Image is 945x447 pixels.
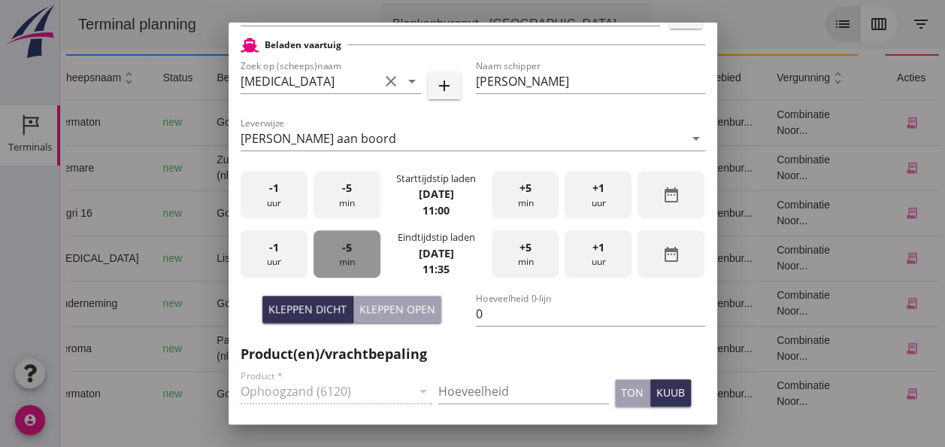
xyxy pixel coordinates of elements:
td: new [91,190,145,236]
div: [PERSON_NAME] aan boord [241,132,396,145]
div: Lisse (nl) [156,251,232,266]
i: receipt_long [845,161,859,175]
div: min [492,172,559,219]
i: directions_boat [223,343,233,354]
div: Kleppen open [359,301,435,317]
td: new [91,236,145,281]
div: Gouda [156,114,232,130]
td: Filling sand [429,326,504,371]
div: min [313,172,380,219]
div: Zuiddiepje (nl) [156,152,232,184]
td: new [91,326,145,371]
div: uur [565,230,632,278]
td: Ontzilt oph.zan... [429,371,504,416]
button: ton [615,379,650,406]
div: Gouda [156,205,232,221]
td: Combinatie Noor... [704,190,798,236]
input: Zoek op (scheeps)naam [241,69,379,93]
i: receipt_long [845,387,859,400]
strong: [DATE] [418,187,453,201]
td: Blankenbur... [619,100,704,145]
div: Papendrecht (nl) [156,333,232,364]
span: product [441,71,492,84]
i: unfold_more [61,70,77,86]
i: directions_boat [194,298,204,309]
input: Hoeveelheid [438,379,609,403]
td: 434 [272,145,355,190]
td: new [91,145,145,190]
td: Filling sand [429,145,504,190]
td: 672 [272,371,355,416]
i: directions_boat [205,253,216,263]
td: 1298 [272,190,355,236]
td: Combinatie Noor... [704,145,798,190]
small: m3 [301,254,313,263]
td: Combinatie Noor... [704,100,798,145]
div: ton [621,385,644,400]
i: unfold_more [770,70,786,86]
div: Kleppen dicht [268,301,347,317]
i: directions_boat [223,163,233,173]
td: Ontzilt oph.zan... [429,100,504,145]
i: filter_list [852,15,870,33]
td: 18 [505,326,619,371]
small: m3 [301,118,313,127]
div: uur [565,172,632,219]
i: arrow_drop_down [687,129,705,147]
h2: Beladen vaartuig [265,38,341,52]
button: Kleppen open [353,296,441,323]
h2: Product(en)/vrachtbepaling [241,344,705,364]
td: 18 [505,236,619,281]
i: arrow_drop_down [403,72,421,90]
span: +1 [592,180,604,196]
i: receipt_long [845,296,859,310]
td: 994 [272,326,355,371]
i: arrow_drop_down [565,15,583,33]
td: 672 [272,100,355,145]
i: directions_boat [194,388,204,399]
span: -5 [342,239,352,256]
td: 18 [505,100,619,145]
i: date_range [662,186,680,204]
td: 1231 [272,281,355,326]
div: Blankenburgput - [GEOGRAPHIC_DATA] [332,15,556,33]
small: m3 [301,390,313,399]
div: Starttijdstip laden [396,172,476,186]
th: cumulatief [354,55,429,100]
span: vak/bunker/silo [517,71,607,84]
i: receipt_long [845,206,859,220]
span: +5 [519,180,532,196]
td: Blankenbur... [619,371,704,416]
button: Kleppen dicht [262,296,353,323]
td: Ontzilt oph.zan... [429,281,504,326]
td: Filling sand [429,236,504,281]
span: -1 [269,239,279,256]
div: uur [241,230,307,278]
strong: 11:00 [423,203,450,217]
div: min [313,230,380,278]
i: clear [382,72,400,90]
i: calendar_view_week [810,15,828,33]
button: kuub [650,379,691,406]
small: m3 [301,164,313,173]
span: +1 [592,239,604,256]
td: Blankenbur... [619,236,704,281]
div: Terminal planning [6,14,148,35]
td: 18 [505,145,619,190]
small: m3 [307,300,320,309]
span: +5 [519,239,532,256]
td: Blankenbur... [619,281,704,326]
div: uur [241,172,307,219]
td: 469 [272,236,355,281]
i: add [435,77,453,95]
th: bestemming [144,55,244,100]
strong: [DATE] [418,246,453,260]
input: Hoeveelheid 0-lijn [476,302,705,326]
div: Eindtijdstip laden [397,230,474,245]
td: new [91,100,145,145]
div: Gouda [156,386,232,402]
i: receipt_long [845,116,859,129]
div: kuub [656,385,685,400]
td: 18 [505,371,619,416]
span: -1 [269,180,279,196]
